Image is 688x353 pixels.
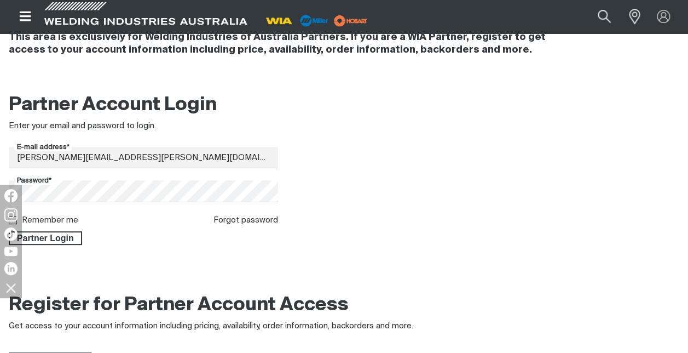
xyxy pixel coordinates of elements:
img: TikTok [4,227,18,241]
span: Get access to your account information including pricing, availability, order information, backor... [9,322,413,330]
a: miller [331,16,371,25]
img: YouTube [4,247,18,256]
img: Instagram [4,208,18,221]
a: Forgot password [213,216,278,224]
button: Partner Login [9,231,82,246]
img: Facebook [4,189,18,202]
h4: This area is exclusively for Welding Industries of Australia Partners. If you are a WIA Partner, ... [9,31,564,56]
button: Search products [586,4,623,29]
input: Product name or item number... [572,4,623,29]
h2: Register for Partner Account Access [9,293,349,317]
label: Remember me [22,216,78,224]
img: miller [331,13,371,29]
h2: Partner Account Login [9,93,278,117]
div: Enter your email and password to login. [9,120,278,133]
span: Partner Login [10,231,81,246]
img: hide socials [2,278,20,297]
img: LinkedIn [4,262,18,275]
